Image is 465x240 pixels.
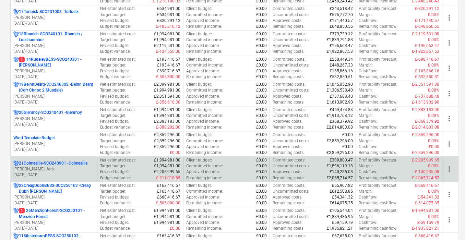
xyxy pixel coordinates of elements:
[157,18,180,24] p: £820,291.12
[256,82,267,87] p: £0.00
[156,49,180,55] p: £-124,550.00
[100,12,127,18] p: Target budget :
[186,183,212,189] p: Client budget :
[342,144,353,150] p: £0.00
[412,157,439,163] p: £-2,205,999.65
[186,94,220,99] p: Approved income :
[13,31,94,55] div: 18Rhanich-SCO240101 -Rhanich / Luachanmhor[PERSON_NAME][DATE]-[DATE]
[428,12,439,18] p: 0.00%
[273,94,302,99] p: Approved costs :
[186,150,222,156] p: Remaining income :
[154,138,180,144] p: £2,859,296.00
[330,18,353,24] p: £171,440.57
[256,150,267,156] p: £0.00
[154,144,180,150] p: £2,859,296.00
[273,119,302,124] p: Approved costs :
[100,113,127,119] p: Target budget :
[359,12,373,18] p: Margin :
[445,39,453,47] span: more_vert
[13,141,94,147] p: [PERSON_NAME]
[256,6,267,12] p: £0.00
[156,99,180,105] p: £-356,610.30
[19,9,79,15] p: 17Torloisk-SCO231003 - Torloisk
[13,68,94,74] p: [PERSON_NAME]
[273,37,310,43] p: Uncommitted costs :
[13,220,94,226] p: [PERSON_NAME]
[19,57,94,68] p: 14RugeleyBESS-SCO240301 - [PERSON_NAME]
[273,57,306,62] p: Committed costs :
[273,49,305,55] p: Remaining costs :
[273,183,306,189] p: Committed costs :
[186,163,223,169] p: Committed income :
[186,6,212,12] p: Client budget :
[19,183,94,194] p: 22CreagDubhBESS-SCO250102 - Creag Dubh [PERSON_NAME]
[13,122,94,128] p: [DATE] - [DATE]
[100,18,129,24] p: Revised budget :
[154,132,180,138] p: £2,859,296.00
[13,57,19,68] div: Project has multi currencies enabled
[429,144,439,150] p: £0.00
[412,99,439,105] p: £-1,613,902.90
[256,37,267,43] p: £0.00
[100,6,136,12] p: Net estimated cost :
[359,62,373,68] p: Margin :
[19,110,82,116] p: 20Glenmoy-SCO240401 - Glenmoy
[412,49,439,55] p: £-1,922,867.53
[256,169,267,175] p: £0.00
[273,107,306,113] p: Committed costs :
[428,62,439,68] p: 0.00%
[100,119,129,124] p: Revised budget :
[154,163,180,169] p: £1,994,981.00
[186,124,222,130] p: Remaining income :
[428,37,439,43] p: 0.00%
[13,21,94,26] p: [DATE] - [DATE]
[156,74,180,80] p: £-505,300.00
[154,82,180,87] p: £2,399,981.00
[330,157,353,163] p: £309,880.47
[428,87,439,93] p: 0.00%
[19,208,94,219] p: 26MenzionForest-SCO250101 - Menzion Forest
[157,189,180,194] p: £163,416.67
[13,9,94,26] div: 17Torloisk-SCO231003 -Torloisk[PERSON_NAME][DATE]-[DATE]
[256,144,267,150] p: £0.00
[415,57,439,62] p: £-698,716.67
[326,37,353,43] p: £1,839,791.88
[256,183,267,189] p: £0.00
[154,107,180,113] p: £1,994,981.00
[412,124,439,130] p: £-2,014,803.08
[13,94,94,99] p: [PERSON_NAME]
[412,132,439,138] p: £-2,859,296.00
[359,138,373,144] p: Margin :
[359,74,397,80] p: Remaining cashflow :
[13,147,94,153] p: [DATE] - [DATE]
[100,24,131,29] p: Budget variance :
[100,124,131,130] p: Budget variance :
[100,175,131,181] p: Budget variance :
[359,113,373,119] p: Margin :
[445,64,453,72] span: more_vert
[273,24,305,29] p: Remaining costs :
[100,43,129,49] p: Revised budget :
[154,87,180,93] p: £1,994,981.00
[19,208,25,213] span: 1
[256,68,267,74] p: £0.00
[332,183,353,189] p: £55,907.82
[330,119,353,124] p: £368,379.92
[428,113,439,119] p: 0.00%
[100,163,127,169] p: Target budget :
[256,124,267,130] p: £0.00
[157,6,180,12] p: £634,981.00
[13,172,94,178] p: [DATE] - [DATE]
[273,99,305,105] p: Remaining costs :
[326,82,353,87] p: £1,045,052.90
[19,31,94,43] p: 18Rhanich-SCO240101 - Rhanich / Luachanmhor
[273,74,305,80] p: Remaining costs :
[186,74,222,80] p: Remaining income :
[359,94,377,99] p: Cashflow :
[326,49,353,55] p: £1,922,867.53
[156,175,180,181] p: £-211,018.65
[273,144,302,150] p: Approved costs :
[359,132,397,138] p: Profitability forecast :
[19,160,87,166] p: 21Colmeallie-SCO240901 - Colmeallie
[100,68,129,74] p: Revised budget :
